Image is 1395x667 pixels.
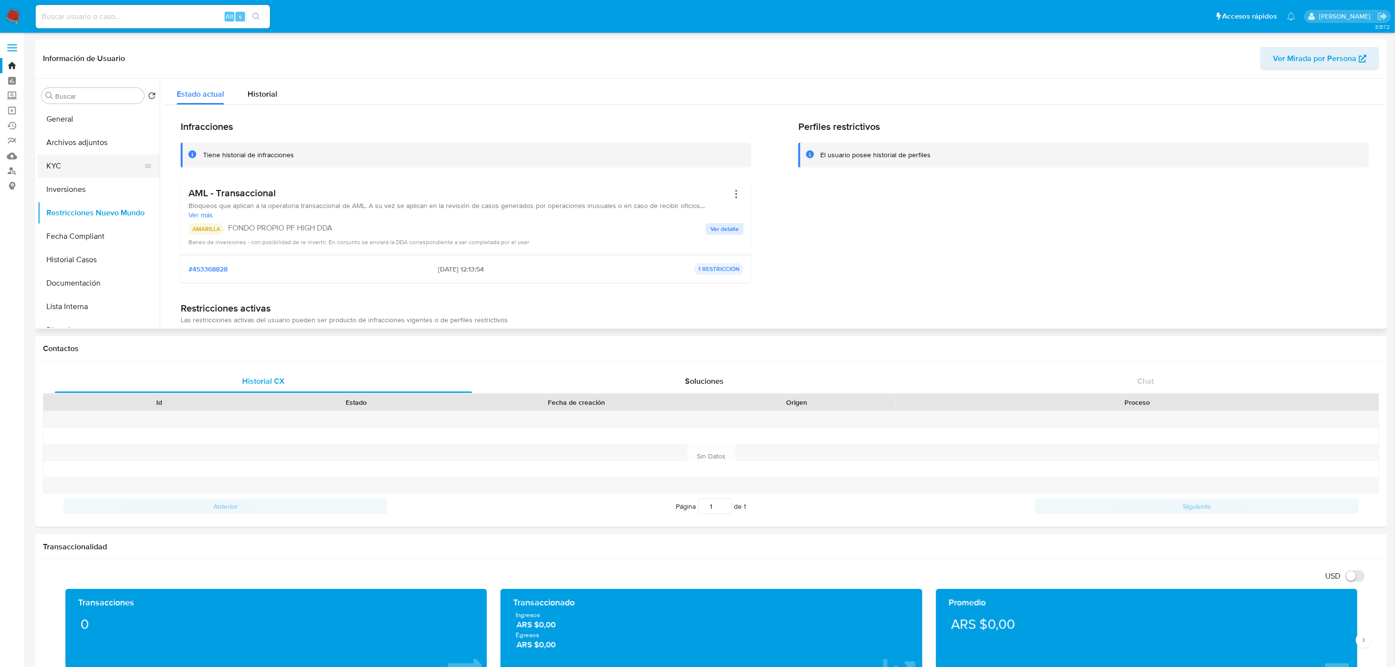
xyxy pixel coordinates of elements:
span: Soluciones [685,375,724,387]
div: Id [67,397,251,407]
button: Inversiones [38,178,160,201]
h1: Información de Usuario [43,54,125,63]
button: Ver Mirada por Persona [1260,47,1379,70]
p: andres.vilosio@mercadolibre.com [1319,12,1374,21]
button: Archivos adjuntos [38,131,160,154]
button: KYC [38,154,152,178]
h1: Transaccionalidad [43,542,1379,552]
span: Accesos rápidos [1223,11,1277,21]
button: Fecha Compliant [38,225,160,248]
span: Página de [676,499,747,514]
button: Historial Casos [38,248,160,271]
button: Restricciones Nuevo Mundo [38,201,160,225]
h1: Contactos [43,344,1379,354]
div: Proceso [902,397,1372,407]
input: Buscar [55,92,140,101]
span: Alt [226,12,233,21]
span: Ver Mirada por Persona [1273,47,1356,70]
span: s [239,12,242,21]
button: search-icon [246,10,266,23]
a: Notificaciones [1287,12,1295,21]
div: Origen [705,397,889,407]
button: Lista Interna [38,295,160,318]
span: 1 [744,501,747,511]
span: Chat [1137,375,1154,387]
button: Documentación [38,271,160,295]
input: Buscar usuario o caso... [36,10,270,23]
button: Anterior [63,499,387,514]
div: Estado [265,397,448,407]
a: Salir [1377,11,1388,21]
button: Buscar [45,92,53,100]
button: Direcciones [38,318,160,342]
div: Fecha de creación [462,397,691,407]
button: General [38,107,160,131]
button: Siguiente [1035,499,1359,514]
span: Historial CX [242,375,285,387]
button: Volver al orden por defecto [148,92,156,103]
